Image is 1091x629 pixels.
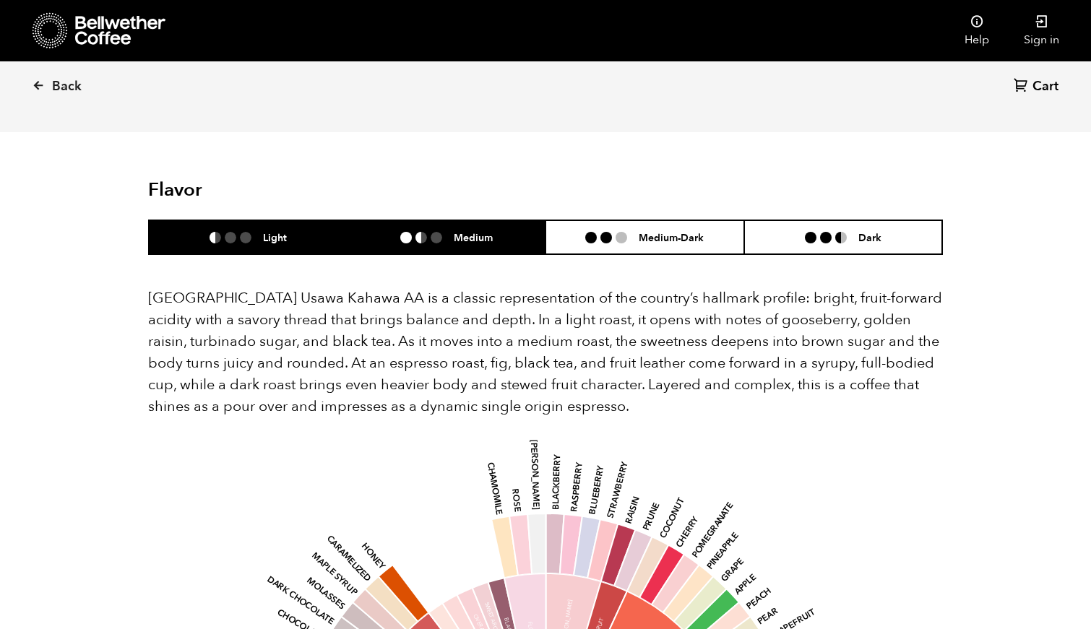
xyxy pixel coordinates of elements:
[263,231,287,243] h6: Light
[148,287,943,417] p: [GEOGRAPHIC_DATA] Usawa Kahawa AA is a classic representation of the country’s hallmark profile: ...
[454,231,493,243] h6: Medium
[148,179,413,201] h2: Flavor
[1032,78,1058,95] span: Cart
[639,231,704,243] h6: Medium-Dark
[52,78,82,95] span: Back
[858,231,881,243] h6: Dark
[1014,77,1062,97] a: Cart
